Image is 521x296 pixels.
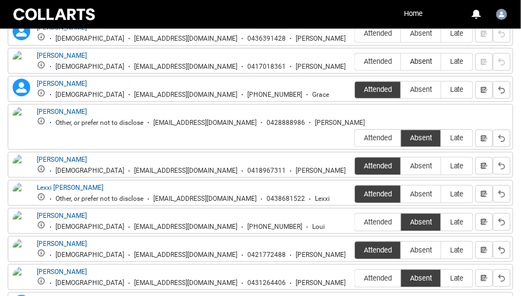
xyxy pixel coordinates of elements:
[247,35,286,43] div: 0436391428
[37,80,87,87] a: [PERSON_NAME]
[13,23,30,40] lightning-icon: Cleonikki Patterson
[441,29,473,37] span: Late
[56,223,124,231] div: [DEMOGRAPHIC_DATA]
[355,190,401,198] span: Attended
[37,108,87,116] a: [PERSON_NAME]
[441,85,473,94] span: Late
[267,119,305,127] div: 0428888986
[56,91,124,99] div: [DEMOGRAPHIC_DATA]
[37,212,87,220] a: [PERSON_NAME]
[56,195,143,203] div: Other, or prefer not to disclose
[296,63,346,71] div: [PERSON_NAME]
[493,241,511,259] button: Reset
[355,29,401,37] span: Attended
[401,218,441,226] span: Absent
[296,167,346,175] div: [PERSON_NAME]
[441,190,473,198] span: Late
[493,129,511,147] button: Reset
[401,274,441,282] span: Absent
[267,195,305,203] div: 0438681522
[355,57,401,65] span: Attended
[401,162,441,170] span: Absent
[475,269,493,287] button: Notes
[134,223,237,231] div: [EMAIL_ADDRESS][DOMAIN_NAME]
[13,183,30,215] img: Lexxi Waring-Jones
[134,167,237,175] div: [EMAIL_ADDRESS][DOMAIN_NAME]
[37,268,87,276] a: [PERSON_NAME]
[315,195,330,203] div: Lexxi
[153,195,257,203] div: [EMAIL_ADDRESS][DOMAIN_NAME]
[312,223,325,231] div: Loui
[493,53,511,70] button: Reset
[247,223,302,231] div: [PHONE_NUMBER]
[401,246,441,254] span: Absent
[13,239,30,263] img: Mason Tilly
[134,279,237,287] div: [EMAIL_ADDRESS][DOMAIN_NAME]
[496,9,507,20] img: Gena.Riess
[296,279,346,287] div: [PERSON_NAME]
[441,246,473,254] span: Late
[37,24,87,31] a: [PERSON_NAME]
[37,52,87,59] a: [PERSON_NAME]
[493,157,511,174] button: Reset
[56,279,124,287] div: [DEMOGRAPHIC_DATA]
[37,240,87,248] a: [PERSON_NAME]
[56,251,124,259] div: [DEMOGRAPHIC_DATA]
[296,35,346,43] div: [PERSON_NAME]
[401,134,441,142] span: Absent
[355,218,401,226] span: Attended
[13,51,30,75] img: Daniel Sultana
[494,4,510,22] button: User Profile Gena.Riess
[134,35,237,43] div: [EMAIL_ADDRESS][DOMAIN_NAME]
[355,134,401,142] span: Attended
[247,63,286,71] div: 0417018361
[13,155,30,179] img: Jason Groves
[13,79,30,96] lightning-icon: Grace Turnbull
[153,119,257,127] div: [EMAIL_ADDRESS][DOMAIN_NAME]
[401,57,441,65] span: Absent
[475,157,493,174] button: Notes
[247,167,286,175] div: 0418967311
[56,167,124,175] div: [DEMOGRAPHIC_DATA]
[401,85,441,94] span: Absent
[493,185,511,202] button: Reset
[13,267,30,291] img: Monique Jones
[441,274,473,282] span: Late
[475,129,493,147] button: Notes
[247,251,286,259] div: 0421772488
[401,29,441,37] span: Absent
[37,156,87,163] a: [PERSON_NAME]
[475,185,493,202] button: Notes
[13,211,30,235] img: Louisiane Ingabire
[355,162,401,170] span: Attended
[475,213,493,231] button: Notes
[247,91,302,99] div: [PHONE_NUMBER]
[475,241,493,259] button: Notes
[493,213,511,231] button: Reset
[441,218,473,226] span: Late
[493,81,511,98] button: Reset
[441,134,473,142] span: Late
[355,246,401,254] span: Attended
[134,91,237,99] div: [EMAIL_ADDRESS][DOMAIN_NAME]
[493,269,511,287] button: Reset
[441,57,473,65] span: Late
[56,63,124,71] div: [DEMOGRAPHIC_DATA]
[355,274,401,282] span: Attended
[315,119,365,127] div: [PERSON_NAME]
[56,35,124,43] div: [DEMOGRAPHIC_DATA]
[401,190,441,198] span: Absent
[475,81,493,98] button: Notes
[37,184,103,191] a: Lexxi [PERSON_NAME]
[247,279,286,287] div: 0431264406
[401,6,425,22] a: Home
[134,251,237,259] div: [EMAIL_ADDRESS][DOMAIN_NAME]
[134,63,237,71] div: [EMAIL_ADDRESS][DOMAIN_NAME]
[56,119,143,127] div: Other, or prefer not to disclose
[312,91,329,99] div: Grace
[296,251,346,259] div: [PERSON_NAME]
[493,25,511,42] button: Reset
[441,162,473,170] span: Late
[355,85,401,94] span: Attended
[13,107,30,131] img: Harper Higgins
